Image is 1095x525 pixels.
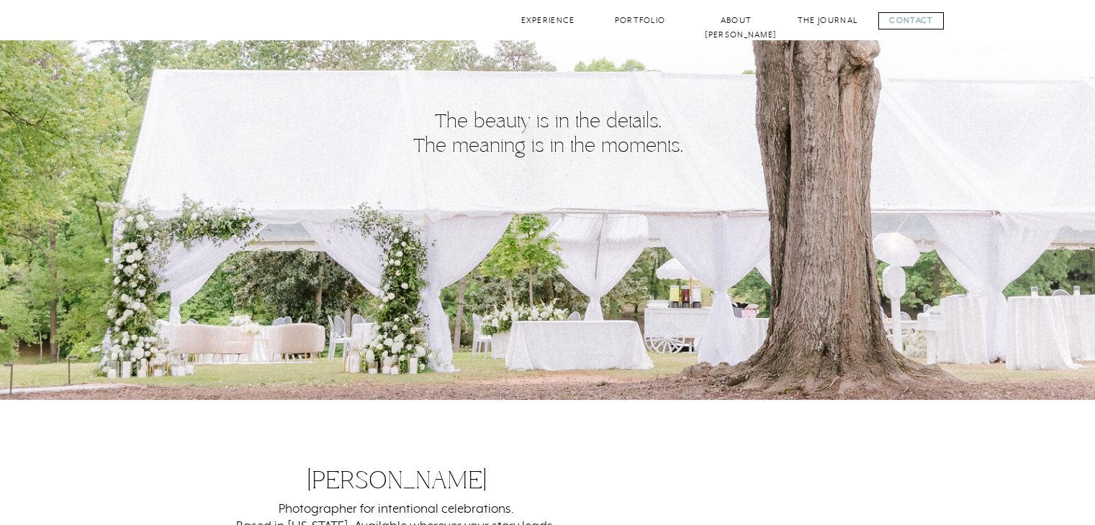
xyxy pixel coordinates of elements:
[519,14,577,27] a: Experience
[611,14,670,27] a: Portfolio
[797,14,859,27] a: The Journal
[355,111,742,163] p: The beauty is in the details. The meaning is in the moments.
[705,14,768,27] a: About [PERSON_NAME]
[239,467,555,500] h3: [PERSON_NAME]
